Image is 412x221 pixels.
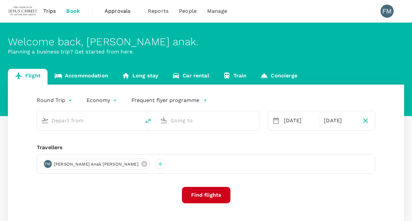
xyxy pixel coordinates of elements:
[136,120,137,121] button: Open
[253,69,304,85] a: Concierge
[42,159,150,169] div: FM[PERSON_NAME] anak [PERSON_NAME]
[148,7,168,15] span: Reports
[8,48,404,56] p: Planning a business trip? Get started from here.
[165,69,216,85] a: Car rental
[37,95,73,106] div: Round Trip
[381,5,394,18] div: FM
[8,4,38,18] img: The Malaysian Church of Jesus Christ of Latter-day Saints
[115,69,165,85] a: Long stay
[321,114,359,127] div: [DATE]
[48,69,115,85] a: Accommodation
[131,96,199,104] p: Frequent flyer programme
[87,95,118,106] div: Economy
[43,7,56,15] span: Trips
[8,69,48,85] a: Flight
[281,114,319,127] div: [DATE]
[182,187,230,203] button: Find flights
[179,7,197,15] span: People
[207,7,227,15] span: Manage
[131,96,207,104] button: Frequent flyer programme
[255,120,256,121] button: Open
[105,7,137,15] span: Approvals
[37,144,375,151] div: Travellers
[140,113,156,129] button: delete
[216,69,254,85] a: Train
[66,7,80,15] span: Book
[50,161,143,168] span: [PERSON_NAME] anak [PERSON_NAME]
[170,115,245,126] input: Going to
[51,115,127,126] input: Depart from
[8,36,404,48] div: Welcome back , [PERSON_NAME] anak .
[44,160,52,168] div: FM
